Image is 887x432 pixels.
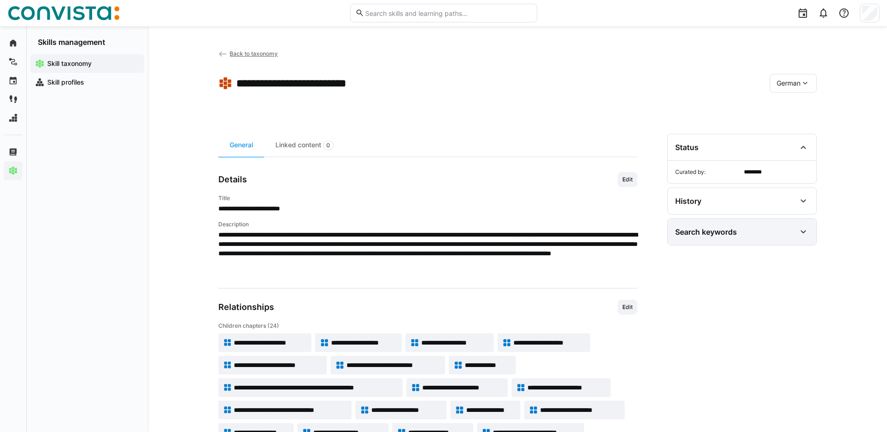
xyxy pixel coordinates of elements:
[675,168,740,176] span: Curated by:
[618,172,637,187] button: Edit
[364,9,532,17] input: Search skills and learning paths…
[264,134,345,157] div: Linked content
[218,134,264,157] div: General
[675,143,699,152] div: Status
[218,50,278,57] a: Back to taxonomy
[621,176,634,183] span: Edit
[218,221,637,228] h4: Description
[621,303,634,311] span: Edit
[777,79,800,88] span: German
[675,196,701,206] div: History
[218,194,637,202] h4: Title
[218,174,247,185] h3: Details
[218,302,274,312] h3: Relationships
[218,322,637,330] h4: Children chapters (24)
[618,300,637,315] button: Edit
[326,142,330,149] span: 0
[230,50,278,57] span: Back to taxonomy
[675,227,737,237] div: Search keywords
